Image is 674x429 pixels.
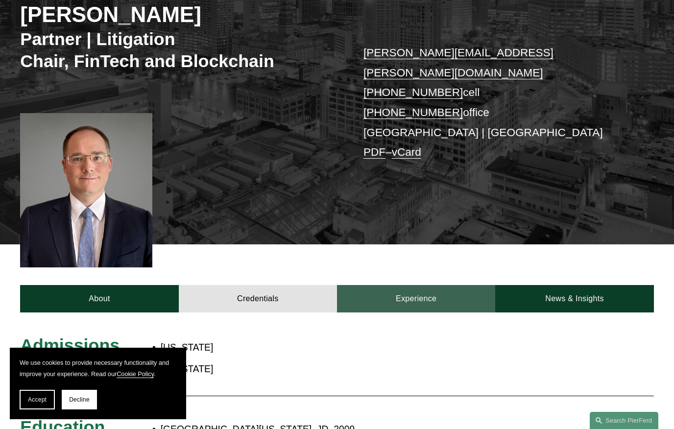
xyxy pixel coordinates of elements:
a: [PHONE_NUMBER] [363,86,463,98]
a: [PHONE_NUMBER] [363,106,463,119]
p: [US_STATE] [161,361,390,378]
a: vCard [392,146,421,158]
a: Cookie Policy [117,371,154,378]
p: cell office [GEOGRAPHIC_DATA] | [GEOGRAPHIC_DATA] – [363,43,627,163]
span: Decline [69,396,90,403]
section: Cookie banner [10,348,186,419]
p: We use cookies to provide necessary functionality and improve your experience. Read our . [20,357,176,380]
a: PDF [363,146,385,158]
a: Search this site [590,412,658,429]
button: Accept [20,390,55,409]
p: [US_STATE] [161,339,390,357]
h2: [PERSON_NAME] [20,1,337,27]
a: Credentials [179,285,337,312]
a: News & Insights [495,285,653,312]
a: Experience [337,285,495,312]
button: Decline [62,390,97,409]
span: Accept [28,396,47,403]
span: Admissions [20,335,120,355]
h3: Partner | Litigation Chair, FinTech and Blockchain [20,28,337,72]
a: [PERSON_NAME][EMAIL_ADDRESS][PERSON_NAME][DOMAIN_NAME] [363,47,554,79]
a: About [20,285,178,312]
